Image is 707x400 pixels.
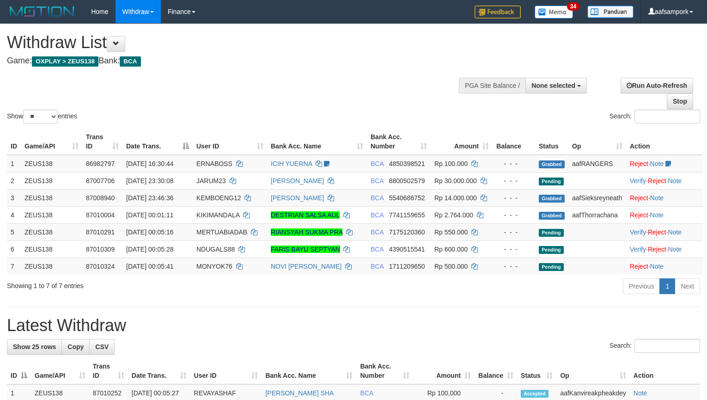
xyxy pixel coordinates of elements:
span: Rp 30.000.000 [434,177,477,185]
span: Copy [67,343,84,351]
a: Reject [630,211,648,219]
span: Rp 100.000 [434,160,468,167]
span: MERTUABIADAB [196,228,247,236]
span: 87010004 [86,211,115,219]
div: - - - [496,210,531,220]
span: Pending [539,178,564,185]
img: panduan.png [587,6,634,18]
a: Verify [630,177,646,185]
a: [PERSON_NAME] SHA [265,389,334,397]
span: Accepted [521,390,549,398]
a: Note [650,211,664,219]
th: Game/API: activate to sort column ascending [31,358,89,384]
button: None selected [525,78,587,93]
h1: Withdraw List [7,33,462,52]
span: None selected [531,82,575,89]
label: Search: [609,110,700,123]
td: ZEUS138 [21,155,82,172]
a: Show 25 rows [7,339,62,355]
div: - - - [496,245,531,254]
td: 7 [7,258,21,275]
span: BCA [371,263,384,270]
select: Showentries [23,110,58,123]
span: Rp 2.764.000 [434,211,473,219]
span: BCA [371,177,384,185]
td: ZEUS138 [21,223,82,240]
td: aafSieksreyneath [568,189,626,206]
span: [DATE] 00:05:16 [126,228,173,236]
td: · [626,155,703,172]
a: CSV [89,339,115,355]
th: Game/API: activate to sort column ascending [21,129,82,155]
span: Pending [539,263,564,271]
img: Button%20Memo.svg [535,6,573,18]
th: ID [7,129,21,155]
a: Stop [667,93,693,109]
span: KEMBOENG12 [196,194,241,202]
th: Action [630,358,700,384]
a: Reject [630,160,648,167]
a: Reject [648,246,666,253]
td: · [626,258,703,275]
td: · [626,189,703,206]
th: Bank Acc. Name: activate to sort column ascending [262,358,356,384]
th: Status: activate to sort column ascending [517,358,556,384]
a: Reject [630,194,648,202]
div: - - - [496,176,531,185]
td: · [626,206,703,223]
th: Balance [493,129,535,155]
h4: Game: Bank: [7,56,462,66]
th: ID: activate to sort column descending [7,358,31,384]
a: Copy [61,339,90,355]
span: KIKIMANDALA [196,211,239,219]
a: Note [650,194,664,202]
td: · · [626,240,703,258]
span: Rp 500.000 [434,263,468,270]
span: BCA [120,56,140,67]
input: Search: [634,110,700,123]
h1: Latest Withdraw [7,316,700,335]
a: Reject [648,177,666,185]
a: Verify [630,228,646,236]
a: DESTRIAN SALSA AUL [271,211,340,219]
a: Note [650,160,664,167]
a: [PERSON_NAME] [271,177,324,185]
label: Show entries [7,110,77,123]
td: · · [626,223,703,240]
span: Copy 7175120360 to clipboard [389,228,425,236]
th: Status [535,129,568,155]
th: Amount: activate to sort column ascending [431,129,493,155]
td: 2 [7,172,21,189]
th: Amount: activate to sort column ascending [413,358,475,384]
div: PGA Site Balance / [459,78,525,93]
a: Next [675,278,700,294]
span: 86982797 [86,160,115,167]
span: BCA [371,211,384,219]
span: [DATE] 16:30:44 [126,160,173,167]
span: [DATE] 00:01:11 [126,211,173,219]
span: 87010291 [86,228,115,236]
th: Bank Acc. Number: activate to sort column ascending [356,358,413,384]
span: [DATE] 00:05:41 [126,263,173,270]
span: Grabbed [539,195,565,203]
span: MONYOK76 [196,263,232,270]
span: 87008940 [86,194,115,202]
th: User ID: activate to sort column ascending [190,358,262,384]
span: Copy 4390515541 to clipboard [389,246,425,253]
th: Bank Acc. Name: activate to sort column ascending [267,129,367,155]
span: Copy 8800502579 to clipboard [389,177,425,185]
div: - - - [496,193,531,203]
span: BCA [371,228,384,236]
span: Rp 600.000 [434,246,468,253]
span: Pending [539,246,564,254]
div: - - - [496,159,531,168]
a: Reject [648,228,666,236]
td: ZEUS138 [21,172,82,189]
div: Showing 1 to 7 of 7 entries [7,277,288,290]
td: 1 [7,155,21,172]
label: Search: [609,339,700,353]
td: ZEUS138 [21,206,82,223]
span: Copy 1711209650 to clipboard [389,263,425,270]
a: Note [668,246,682,253]
a: Reject [630,263,648,270]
